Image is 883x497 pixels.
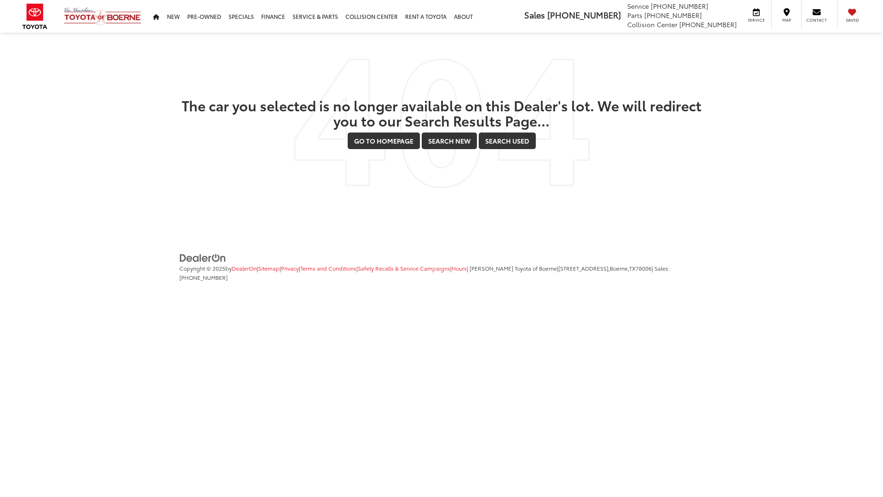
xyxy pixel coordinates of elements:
img: DealerOn [179,253,226,263]
span: | [557,264,652,272]
span: Saved [842,17,862,23]
a: Privacy [281,264,299,272]
span: [PHONE_NUMBER] [547,9,621,21]
span: | [280,264,299,272]
span: Service [746,17,767,23]
a: Hours [452,264,467,272]
span: | [356,264,450,272]
span: [PHONE_NUMBER] [679,20,737,29]
span: | [257,264,280,272]
span: [STREET_ADDRESS], [558,264,610,272]
span: Sales [524,9,545,21]
a: Safety Recalls & Service Campaigns, Opens in a new tab [358,264,450,272]
span: Boerne, [610,264,629,272]
span: Service [627,1,649,11]
img: Vic Vaughan Toyota of Boerne [63,7,142,26]
span: Parts [627,11,642,20]
a: Go to Homepage [348,133,420,149]
span: 78006 [636,264,652,272]
a: Sitemap [258,264,280,272]
span: Collision Center [627,20,677,29]
a: DealerOn Home Page [232,264,257,272]
span: by [225,264,257,272]
span: Map [776,17,797,23]
h2: The car you selected is no longer available on this Dealer's lot. We will redirect you to our Sea... [179,98,704,128]
span: [PHONE_NUMBER] [179,273,228,281]
a: Search New [422,133,477,149]
span: Copyright © 2025 [179,264,225,272]
span: | [299,264,356,272]
span: [PHONE_NUMBER] [644,11,702,20]
span: [PHONE_NUMBER] [651,1,708,11]
span: | [450,264,467,272]
a: DealerOn [179,253,226,262]
span: Contact [806,17,827,23]
span: | [PERSON_NAME] Toyota of Boerne [467,264,557,272]
a: Search Used [479,133,536,149]
a: Terms and Conditions [300,264,356,272]
span: TX [629,264,636,272]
